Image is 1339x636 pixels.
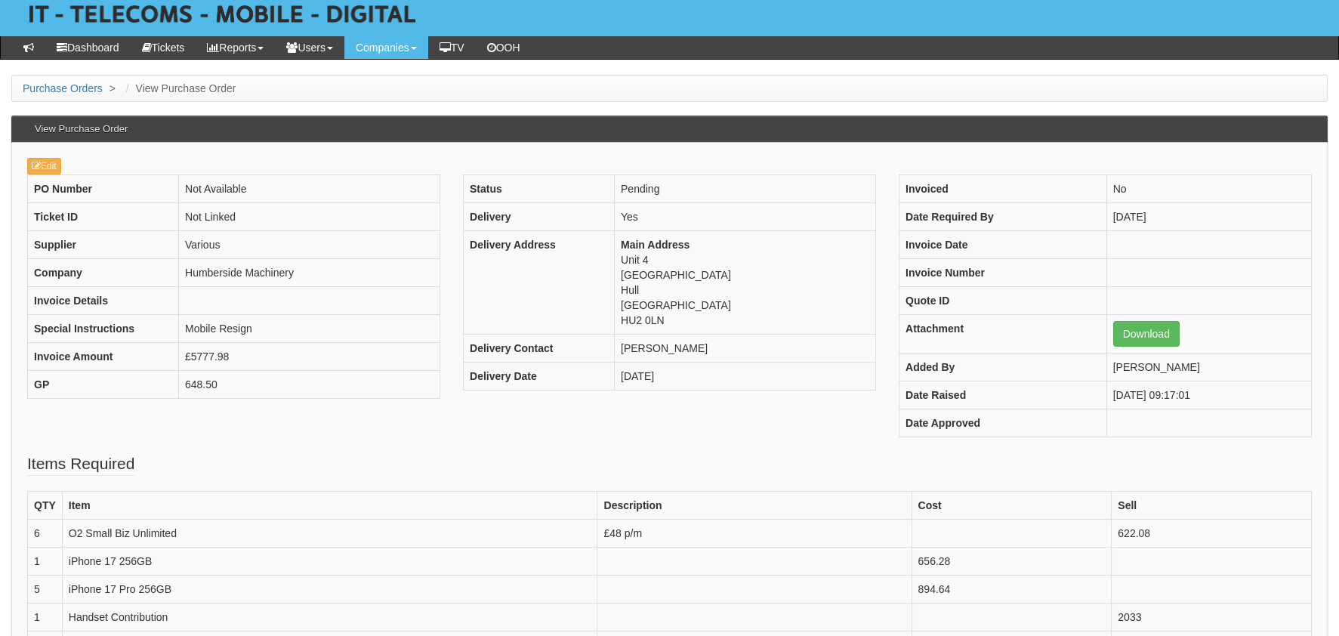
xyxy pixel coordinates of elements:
[179,315,440,343] td: Mobile Resign
[614,203,875,231] td: Yes
[106,82,119,94] span: >
[463,335,614,363] th: Delivery Contact
[1106,354,1311,381] td: [PERSON_NAME]
[614,335,875,363] td: [PERSON_NAME]
[899,409,1106,437] th: Date Approved
[275,36,344,59] a: Users
[28,492,63,520] th: QTY
[27,158,61,174] a: Edit
[912,492,1112,520] th: Cost
[28,287,179,315] th: Invoice Details
[899,287,1106,315] th: Quote ID
[614,175,875,203] td: Pending
[28,259,179,287] th: Company
[1112,492,1312,520] th: Sell
[899,315,1106,354] th: Attachment
[23,82,103,94] a: Purchase Orders
[28,203,179,231] th: Ticket ID
[1106,381,1311,409] td: [DATE] 09:17:01
[912,548,1112,576] td: 656.28
[463,203,614,231] th: Delivery
[899,354,1106,381] th: Added By
[899,381,1106,409] th: Date Raised
[27,116,135,142] h3: View Purchase Order
[62,520,597,548] td: O2 Small Biz Unlimited
[28,604,63,631] td: 1
[614,231,875,335] td: Unit 4 [GEOGRAPHIC_DATA] Hull [GEOGRAPHIC_DATA] HU2 0LN
[45,36,131,59] a: Dashboard
[476,36,532,59] a: OOH
[428,36,476,59] a: TV
[1113,321,1180,347] a: Download
[28,520,63,548] td: 6
[62,548,597,576] td: iPhone 17 256GB
[179,371,440,399] td: 648.50
[179,175,440,203] td: Not Available
[179,343,440,371] td: £5777.98
[463,363,614,391] th: Delivery Date
[899,259,1106,287] th: Invoice Number
[463,175,614,203] th: Status
[899,231,1106,259] th: Invoice Date
[1106,175,1311,203] td: No
[179,203,440,231] td: Not Linked
[28,371,179,399] th: GP
[463,231,614,335] th: Delivery Address
[62,604,597,631] td: Handset Contribution
[28,343,179,371] th: Invoice Amount
[614,363,875,391] td: [DATE]
[179,231,440,259] td: Various
[28,576,63,604] td: 5
[28,175,179,203] th: PO Number
[899,203,1106,231] th: Date Required By
[899,175,1106,203] th: Invoiced
[621,239,690,251] b: Main Address
[597,520,912,548] td: £48 p/m
[912,576,1112,604] td: 894.64
[62,576,597,604] td: iPhone 17 Pro 256GB
[1106,203,1311,231] td: [DATE]
[28,231,179,259] th: Supplier
[597,492,912,520] th: Description
[27,452,134,476] legend: Items Required
[131,36,196,59] a: Tickets
[1112,604,1312,631] td: 2033
[179,259,440,287] td: Humberside Machinery
[344,36,428,59] a: Companies
[28,548,63,576] td: 1
[28,315,179,343] th: Special Instructions
[196,36,275,59] a: Reports
[62,492,597,520] th: Item
[1112,520,1312,548] td: 622.08
[122,81,236,96] li: View Purchase Order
